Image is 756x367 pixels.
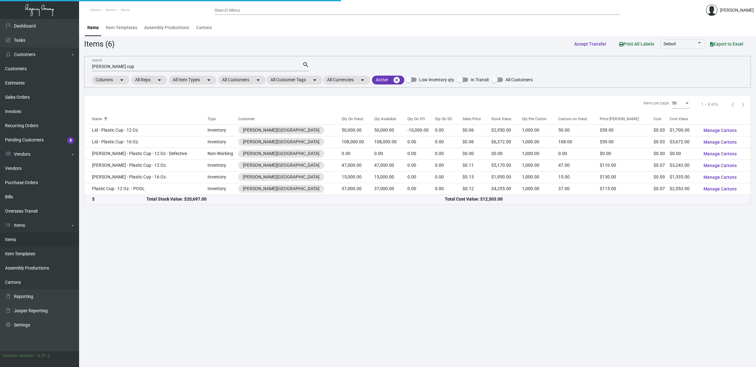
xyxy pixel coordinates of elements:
[342,136,374,148] td: 108,000.00
[672,101,677,105] span: 50
[156,76,163,84] mat-icon: arrow_drop_down
[670,124,698,136] td: $1,700.00
[84,183,208,195] td: Plastic Cup - 12 Oz. - POOL
[654,116,661,122] div: Cost
[710,41,743,47] span: Export to Excel
[243,150,319,157] div: [PERSON_NAME][GEOGRAPHIC_DATA]
[374,148,407,159] td: 0.00
[558,136,600,148] td: 108.00
[407,183,435,195] td: 0.00
[462,116,491,122] div: Sales Price
[522,136,558,148] td: 1,000.00
[491,116,511,122] div: Stock Value
[600,124,653,136] td: $59.00
[196,24,212,31] div: Cartons
[670,171,698,183] td: $1,335.00
[238,113,342,124] th: Customer
[407,136,435,148] td: 0.00
[374,171,407,183] td: 15,000.00
[435,116,452,122] div: Qty On SO
[435,136,462,148] td: 0.00
[558,124,600,136] td: 50.00
[664,42,676,46] span: Default
[522,148,558,159] td: 1,000.00
[471,76,489,84] span: In Transit
[703,163,737,168] span: Manage Cartons
[600,183,653,195] td: $115.00
[118,76,126,84] mat-icon: arrow_drop_down
[600,148,653,159] td: $0.00
[654,171,670,183] td: $0.09
[374,159,407,171] td: 47,000.00
[491,171,522,183] td: $1,950.00
[87,24,99,31] div: Items
[670,183,698,195] td: $2,553.00
[84,171,208,183] td: [PERSON_NAME] - Plastic Cup - 16 Oz.
[491,124,522,136] td: $2,950.00
[558,148,600,159] td: 0.00
[728,99,738,109] button: Previous page
[654,136,670,148] td: $0.03
[698,183,742,195] button: Manage Cartons
[254,76,262,84] mat-icon: arrow_drop_down
[522,183,558,195] td: 1,000.00
[106,8,115,12] span: Items
[698,136,742,148] button: Manage Cartons
[670,159,698,171] td: $3,243.00
[491,183,522,195] td: $4,255.00
[462,148,491,159] td: $0.00
[522,116,547,122] div: Qty Per Carton
[84,38,115,50] div: Items (6)
[208,116,238,122] div: Type
[462,124,491,136] td: $0.06
[672,101,690,106] mat-select: Items per page:
[698,125,742,136] button: Manage Cartons
[267,76,322,84] mat-chip: All Customer Tags
[435,159,462,171] td: 0.00
[407,148,435,159] td: 0.00
[407,116,425,122] div: Qty On PO
[359,76,366,84] mat-icon: arrow_drop_down
[208,171,238,183] td: Inventory
[121,8,130,12] span: Items
[342,124,374,136] td: 50,000.00
[600,116,639,122] div: Price [PERSON_NAME]
[670,116,688,122] div: Cost Value
[505,76,533,84] span: All Customers
[462,183,491,195] td: $0.12
[491,148,522,159] td: $0.00
[558,116,587,122] div: Cartons on Hand
[84,159,208,171] td: [PERSON_NAME] - Plastic Cup - 12 Oz.
[323,76,370,84] mat-chip: All Currencies
[435,183,462,195] td: 0.00
[393,76,400,84] mat-icon: cancel
[407,124,435,136] td: -10,000.00
[92,116,208,122] div: Name
[243,127,319,134] div: [PERSON_NAME][GEOGRAPHIC_DATA]
[720,7,754,14] div: [PERSON_NAME]
[600,159,653,171] td: $110.00
[600,171,653,183] td: $130.00
[342,116,363,122] div: Qty On Hand
[654,159,670,171] td: $0.07
[92,76,129,84] mat-chip: Columns
[600,136,653,148] td: $59.00
[243,174,319,180] div: [PERSON_NAME][GEOGRAPHIC_DATA]
[208,159,238,171] td: Inventory
[558,183,600,195] td: 37.00
[374,116,396,122] div: Qty Available
[342,159,374,171] td: 47,000.00
[407,171,435,183] td: 0.00
[3,352,35,359] div: Current version:
[462,159,491,171] td: $0.11
[654,116,670,122] div: Cost
[643,100,670,106] div: Items per page:
[522,124,558,136] td: 1,000.00
[558,159,600,171] td: 47.00
[208,183,238,195] td: Inventory
[90,8,100,12] span: Home
[374,124,407,136] td: 50,000.00
[374,136,407,148] td: 108,000.00
[84,124,208,136] td: Lid - Plastic Cup - 12 Oz.
[435,148,462,159] td: 0.00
